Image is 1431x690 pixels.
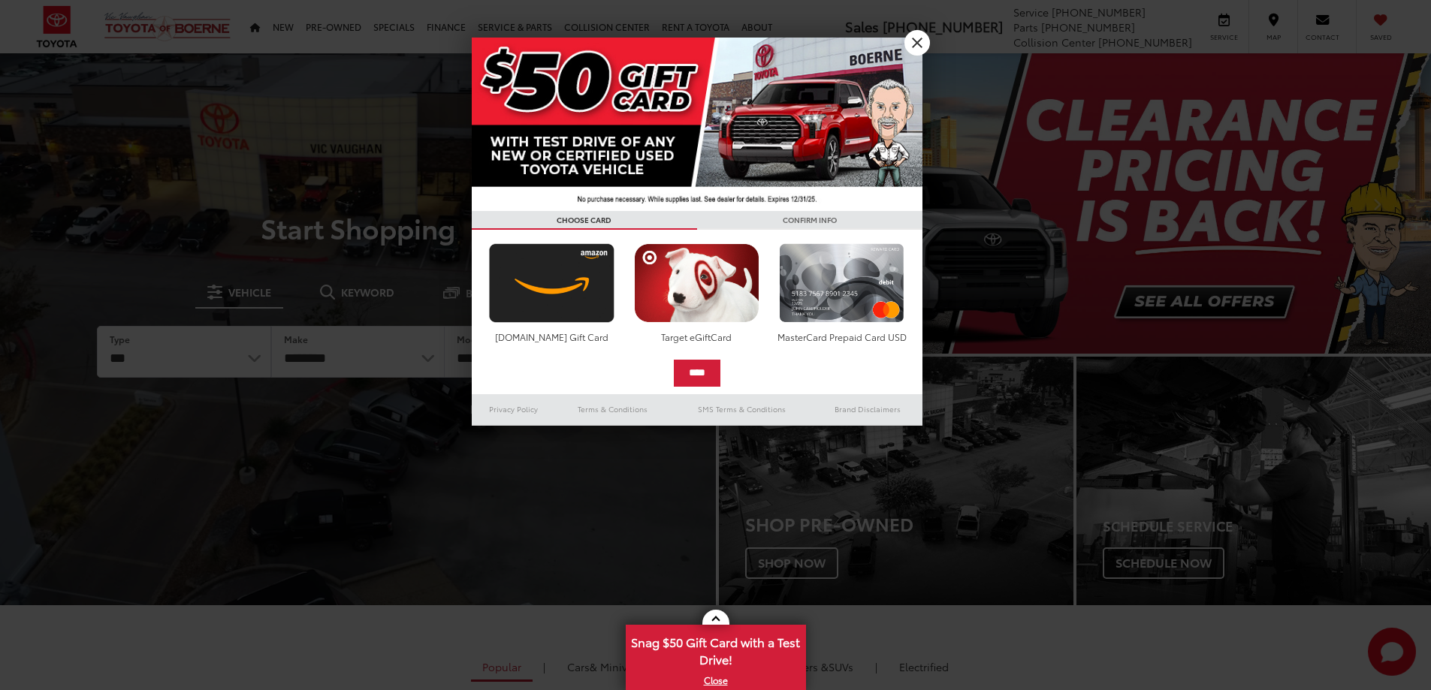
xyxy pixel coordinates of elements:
div: Target eGiftCard [630,330,763,343]
span: Snag $50 Gift Card with a Test Drive! [627,626,805,672]
img: amazoncard.png [485,243,618,323]
a: Privacy Policy [472,400,556,418]
img: targetcard.png [630,243,763,323]
img: 42635_top_851395.jpg [472,38,922,211]
h3: CHOOSE CARD [472,211,697,230]
a: SMS Terms & Conditions [671,400,813,418]
img: mastercard.png [775,243,908,323]
h3: CONFIRM INFO [697,211,922,230]
div: [DOMAIN_NAME] Gift Card [485,330,618,343]
a: Brand Disclaimers [813,400,922,418]
div: MasterCard Prepaid Card USD [775,330,908,343]
a: Terms & Conditions [555,400,670,418]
